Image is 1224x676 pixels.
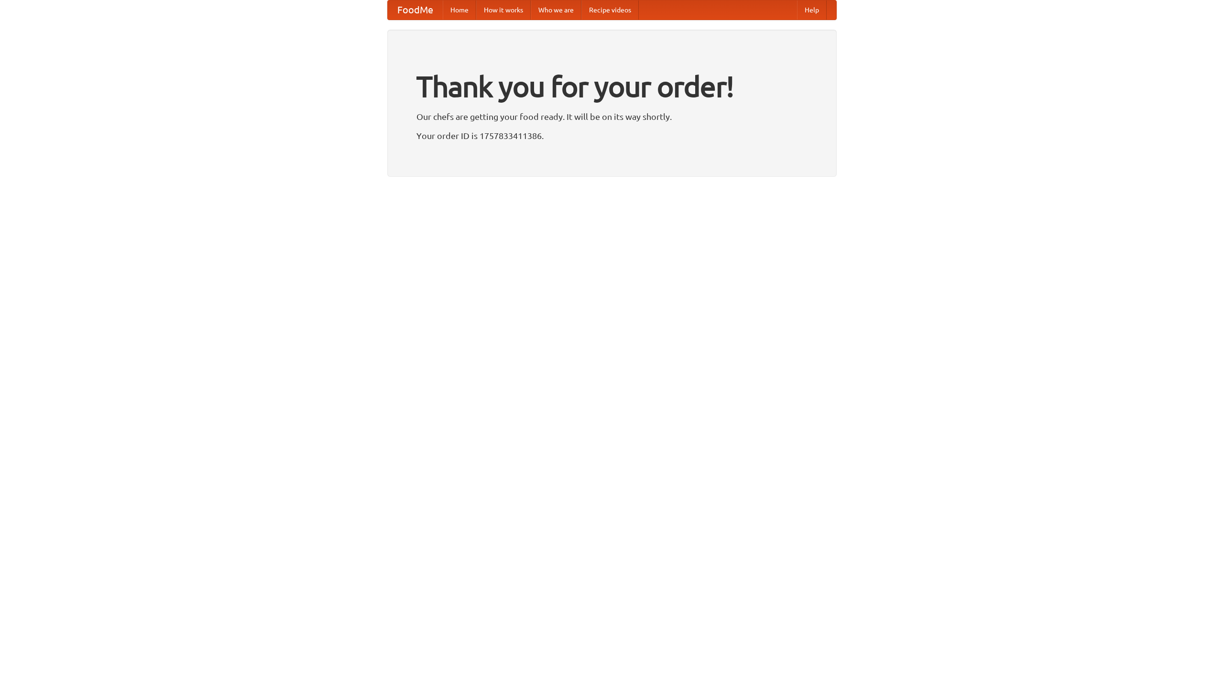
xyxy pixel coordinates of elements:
a: FoodMe [388,0,443,20]
p: Your order ID is 1757833411386. [416,129,808,143]
h1: Thank you for your order! [416,64,808,109]
p: Our chefs are getting your food ready. It will be on its way shortly. [416,109,808,124]
a: Recipe videos [581,0,639,20]
a: Who we are [531,0,581,20]
a: Home [443,0,476,20]
a: How it works [476,0,531,20]
a: Help [797,0,827,20]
